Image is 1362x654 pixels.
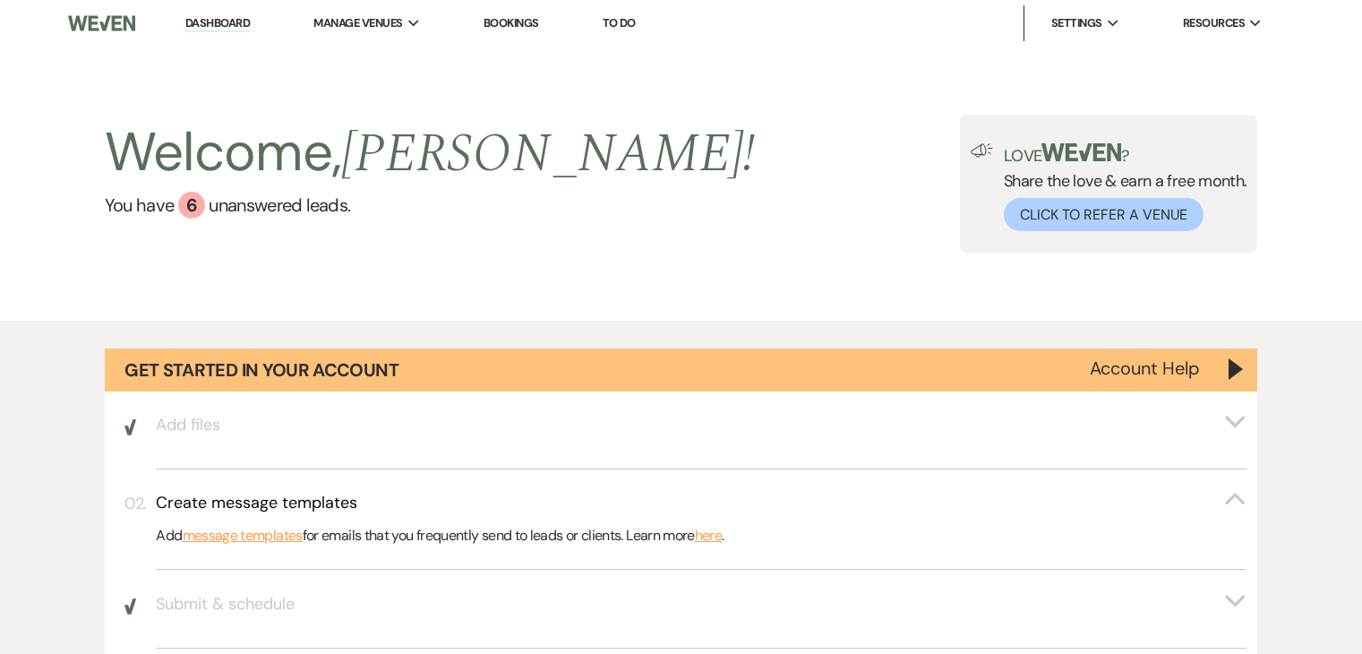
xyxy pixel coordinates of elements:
img: Weven Logo [68,4,135,42]
p: Add for emails that you frequently send to leads or clients. Learn more . [156,524,1246,547]
span: Settings [1051,14,1102,32]
img: weven-logo-green.svg [1041,143,1121,161]
span: Manage Venues [313,14,402,32]
button: Submit & schedule [156,593,1246,615]
a: here [695,524,722,547]
p: Love ? [1004,143,1247,164]
button: Account Help [1090,359,1200,377]
span: [PERSON_NAME] ! [341,113,755,195]
div: 6 [178,192,205,219]
a: To Do [603,15,636,30]
h2: Welcome, [105,115,756,192]
a: message templates [183,524,303,547]
a: You have 6 unanswered leads. [105,192,756,219]
button: Add files [156,414,1246,436]
img: loud-speaker-illustration.svg [971,143,993,158]
h3: Submit & schedule [156,593,295,615]
a: Bookings [484,15,539,30]
button: Click to Refer a Venue [1004,198,1204,231]
button: Create message templates [156,492,1246,514]
span: Resources [1183,14,1245,32]
div: Share the love & earn a free month. [993,143,1247,231]
h1: Get Started in Your Account [124,357,398,383]
a: Dashboard [185,15,250,32]
h3: Add files [156,414,220,436]
h3: Create message templates [156,492,357,514]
